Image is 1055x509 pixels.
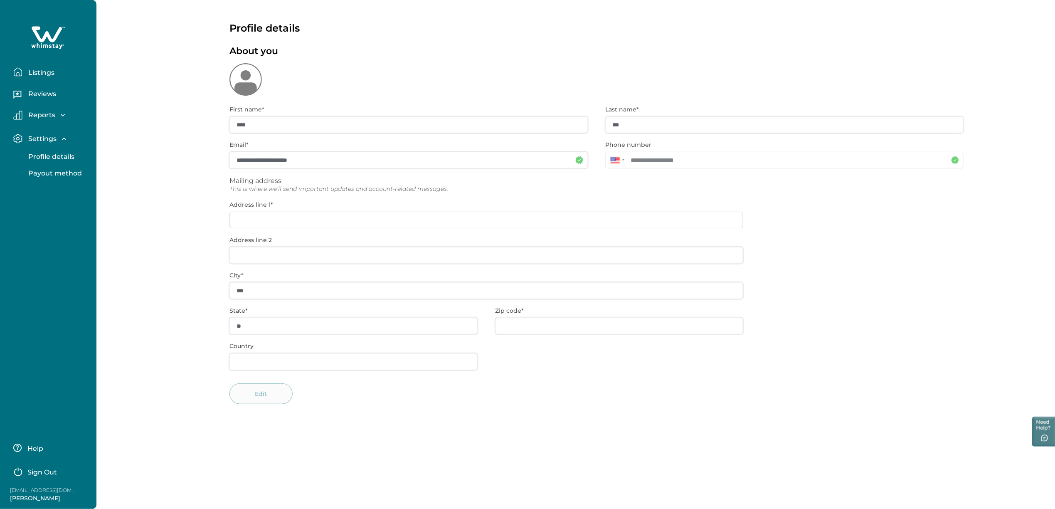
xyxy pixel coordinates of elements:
button: Edit [229,383,293,404]
p: Reports [26,111,55,119]
button: Reports [13,111,90,120]
p: [PERSON_NAME] [10,494,76,503]
p: [EMAIL_ADDRESS][DOMAIN_NAME] [10,486,76,494]
p: About you [229,46,278,57]
button: Payout method [19,165,96,182]
button: Sign Out [13,463,87,479]
p: Profile details [26,153,74,161]
button: Reviews [13,87,90,104]
button: Listings [13,64,90,80]
p: Settings [26,135,57,143]
p: Help [25,445,43,453]
button: Settings [13,134,90,143]
p: Reviews [26,90,56,98]
p: Payout method [26,169,82,178]
button: Profile details [19,148,96,165]
p: Sign Out [27,468,57,477]
div: Settings [13,148,90,182]
div: United States: + 1 [606,152,627,168]
p: Listings [26,69,54,77]
button: Help [13,440,87,456]
p: Phone number [606,141,959,148]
